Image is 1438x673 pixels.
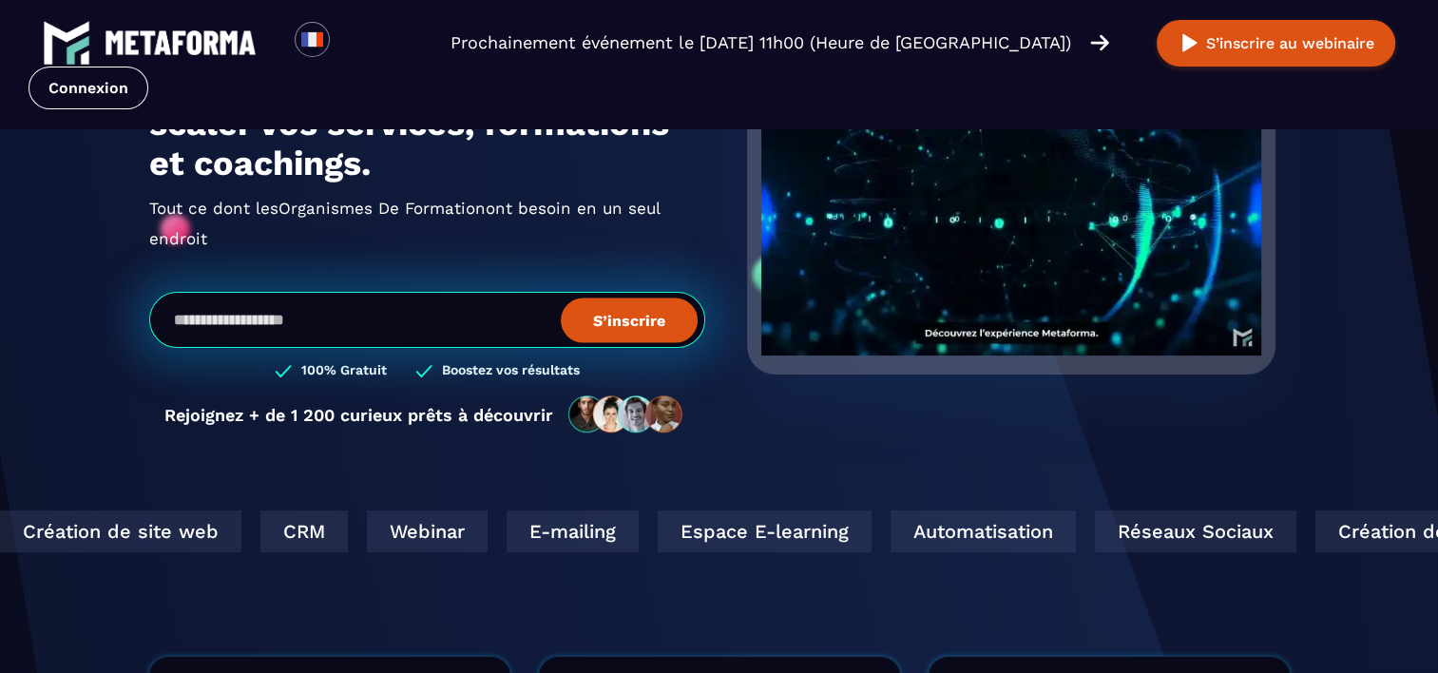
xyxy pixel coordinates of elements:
h2: Tout ce dont les ont besoin en un seul endroit [149,193,705,254]
img: checked [415,362,432,380]
video: Your browser does not support the video tag. [761,74,1262,324]
div: Search for option [330,22,376,64]
img: community-people [563,394,690,434]
div: E-mailing [505,510,637,552]
span: Solopreneurs [278,208,384,239]
p: Rejoignez + de 1 200 curieux prêts à découvrir [164,405,553,425]
button: S’inscrire au webinaire [1157,20,1395,67]
div: Réseaux Sociaux [1093,510,1294,552]
div: Espace E-learning [656,510,870,552]
div: Automatisation [889,510,1074,552]
div: CRM [259,510,346,552]
span: Organismes De Formation [278,192,486,222]
img: play [1178,31,1201,55]
img: arrow-right [1090,32,1109,53]
img: logo [105,30,257,55]
h3: Boostez vos résultats [442,362,580,380]
h3: 100% Gratuit [301,362,387,380]
button: S’inscrire [561,298,698,342]
input: Search for option [346,31,360,54]
img: checked [275,362,292,380]
a: Connexion [29,67,148,109]
img: fr [300,28,324,51]
p: Prochainement événement le [DATE] 11h00 (Heure de [GEOGRAPHIC_DATA]) [451,29,1071,56]
div: Webinar [365,510,486,552]
img: logo [43,19,90,67]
